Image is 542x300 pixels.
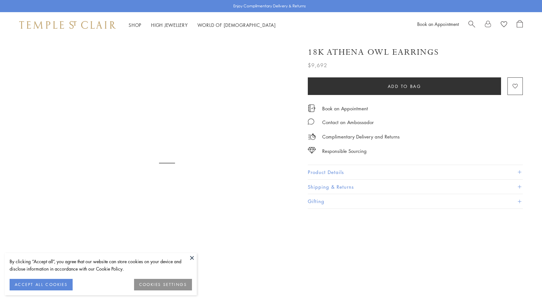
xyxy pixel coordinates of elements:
[322,118,374,126] div: Contact an Ambassador
[308,165,523,179] button: Product Details
[233,3,306,9] p: Enjoy Complimentary Delivery & Returns
[308,194,523,209] button: Gifting
[134,279,192,290] button: COOKIES SETTINGS
[308,105,315,112] img: icon_appointment.svg
[10,258,192,272] div: By clicking “Accept all”, you agree that our website can store cookies on your device and disclos...
[308,77,501,95] button: Add to bag
[129,21,276,29] nav: Main navigation
[19,21,116,29] img: Temple St. Clair
[510,270,536,294] iframe: Gorgias live chat messenger
[129,22,141,28] a: ShopShop
[197,22,276,28] a: World of [DEMOGRAPHIC_DATA]World of [DEMOGRAPHIC_DATA]
[417,21,459,27] a: Book an Appointment
[308,118,314,125] img: MessageIcon-01_2.svg
[322,133,400,141] p: Complimentary Delivery and Returns
[308,147,316,154] img: icon_sourcing.svg
[308,61,327,69] span: $9,692
[517,20,523,30] a: Open Shopping Bag
[322,105,368,112] a: Book an Appointment
[308,133,316,141] img: icon_delivery.svg
[151,22,188,28] a: High JewelleryHigh Jewellery
[10,279,73,290] button: ACCEPT ALL COOKIES
[308,180,523,194] button: Shipping & Returns
[501,20,507,30] a: View Wishlist
[468,20,475,30] a: Search
[388,83,421,90] span: Add to bag
[308,47,439,58] h1: 18K Athena Owl Earrings
[322,147,367,155] div: Responsible Sourcing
